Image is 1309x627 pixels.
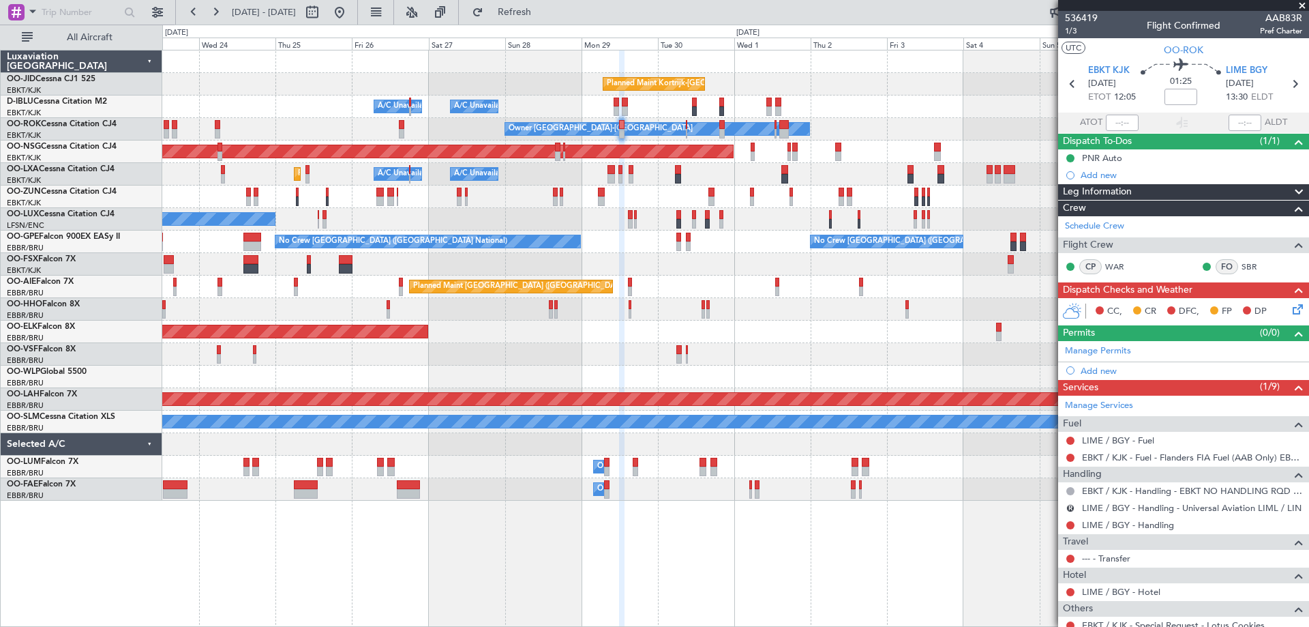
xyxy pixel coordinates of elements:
[7,458,78,466] a: OO-LUMFalcon 7X
[1106,115,1139,131] input: --:--
[429,38,505,50] div: Sat 27
[15,27,148,48] button: All Aircraft
[1260,379,1280,394] span: (1/9)
[7,98,107,106] a: D-IBLUCessna Citation M2
[7,323,37,331] span: OO-ELK
[454,164,511,184] div: A/C Unavailable
[1145,305,1156,319] span: CR
[275,38,352,50] div: Thu 25
[1063,134,1132,149] span: Dispatch To-Dos
[7,368,87,376] a: OO-WLPGlobal 5500
[1063,380,1098,396] span: Services
[1147,18,1220,33] div: Flight Confirmed
[1063,601,1093,617] span: Others
[1079,259,1102,274] div: CP
[298,164,457,184] div: Planned Maint Kortrijk-[GEOGRAPHIC_DATA]
[7,143,117,151] a: OO-NSGCessna Citation CJ4
[1081,169,1302,181] div: Add new
[1260,325,1280,340] span: (0/0)
[378,164,631,184] div: A/C Unavailable [GEOGRAPHIC_DATA] ([GEOGRAPHIC_DATA] National)
[7,288,44,298] a: EBBR/BRU
[1260,11,1302,25] span: AAB83R
[7,468,44,478] a: EBBR/BRU
[1062,42,1085,54] button: UTC
[1082,485,1302,497] a: EBKT / KJK - Handling - EBKT NO HANDLING RQD FOR CJ
[7,233,120,241] a: OO-GPEFalcon 900EX EASy II
[1065,11,1098,25] span: 536419
[1063,568,1086,583] span: Hotel
[607,74,766,94] div: Planned Maint Kortrijk-[GEOGRAPHIC_DATA]
[1107,305,1122,319] span: CC,
[814,231,1042,252] div: No Crew [GEOGRAPHIC_DATA] ([GEOGRAPHIC_DATA] National)
[7,300,42,308] span: OO-HHO
[7,255,38,263] span: OO-FSX
[7,458,41,466] span: OO-LUM
[7,413,115,421] a: OO-SLMCessna Citation XLS
[7,378,44,388] a: EBBR/BRU
[199,38,275,50] div: Wed 24
[7,198,41,208] a: EBKT/KJK
[7,153,41,163] a: EBKT/KJK
[7,345,76,353] a: OO-VSFFalcon 8X
[42,2,120,23] input: Trip Number
[7,120,41,128] span: OO-ROK
[352,38,428,50] div: Fri 26
[7,491,44,501] a: EBBR/BRU
[7,85,41,96] a: EBKT/KJK
[7,188,41,196] span: OO-ZUN
[1063,325,1095,341] span: Permits
[1179,305,1199,319] span: DFC,
[1082,435,1154,446] a: LIME / BGY - Fuel
[7,390,40,398] span: OO-LAH
[1065,399,1133,413] a: Manage Services
[1063,416,1081,432] span: Fuel
[1254,305,1267,319] span: DP
[7,75,95,83] a: OO-JIDCessna CJ1 525
[7,310,44,321] a: EBBR/BRU
[658,38,734,50] div: Tue 30
[1065,345,1131,358] a: Manage Permits
[7,278,36,286] span: OO-AIE
[466,1,547,23] button: Refresh
[1063,184,1132,200] span: Leg Information
[1081,365,1302,377] div: Add new
[1260,25,1302,37] span: Pref Charter
[811,38,887,50] div: Thu 2
[486,8,543,17] span: Refresh
[1164,43,1203,57] span: OO-ROK
[7,333,44,343] a: EBBR/BRU
[7,165,115,173] a: OO-LXACessna Citation CJ4
[734,38,811,50] div: Wed 1
[7,120,117,128] a: OO-ROKCessna Citation CJ4
[1065,220,1124,233] a: Schedule Crew
[1226,77,1254,91] span: [DATE]
[7,265,41,276] a: EBKT/KJK
[7,75,35,83] span: OO-JID
[1088,64,1130,78] span: EBKT KJK
[1226,64,1267,78] span: LIME BGY
[1063,467,1102,482] span: Handling
[597,456,690,477] div: Owner Melsbroek Air Base
[1088,91,1111,104] span: ETOT
[7,300,80,308] a: OO-HHOFalcon 8X
[1105,261,1136,273] a: WAR
[7,165,39,173] span: OO-LXA
[7,210,39,218] span: OO-LUX
[7,255,76,263] a: OO-FSXFalcon 7X
[1082,152,1122,164] div: PNR Auto
[1082,586,1160,598] a: LIME / BGY - Hotel
[1082,519,1174,531] a: LIME / BGY - Handling
[7,413,40,421] span: OO-SLM
[1114,91,1136,104] span: 12:05
[7,243,44,253] a: EBBR/BRU
[7,480,76,489] a: OO-FAEFalcon 7X
[1170,75,1192,89] span: 01:25
[1242,261,1272,273] a: SBR
[7,175,41,186] a: EBKT/KJK
[7,423,44,433] a: EBBR/BRU
[1260,134,1280,148] span: (1/1)
[7,355,44,366] a: EBBR/BRU
[1063,534,1088,550] span: Travel
[7,278,74,286] a: OO-AIEFalcon 7X
[1082,553,1130,564] a: --- - Transfer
